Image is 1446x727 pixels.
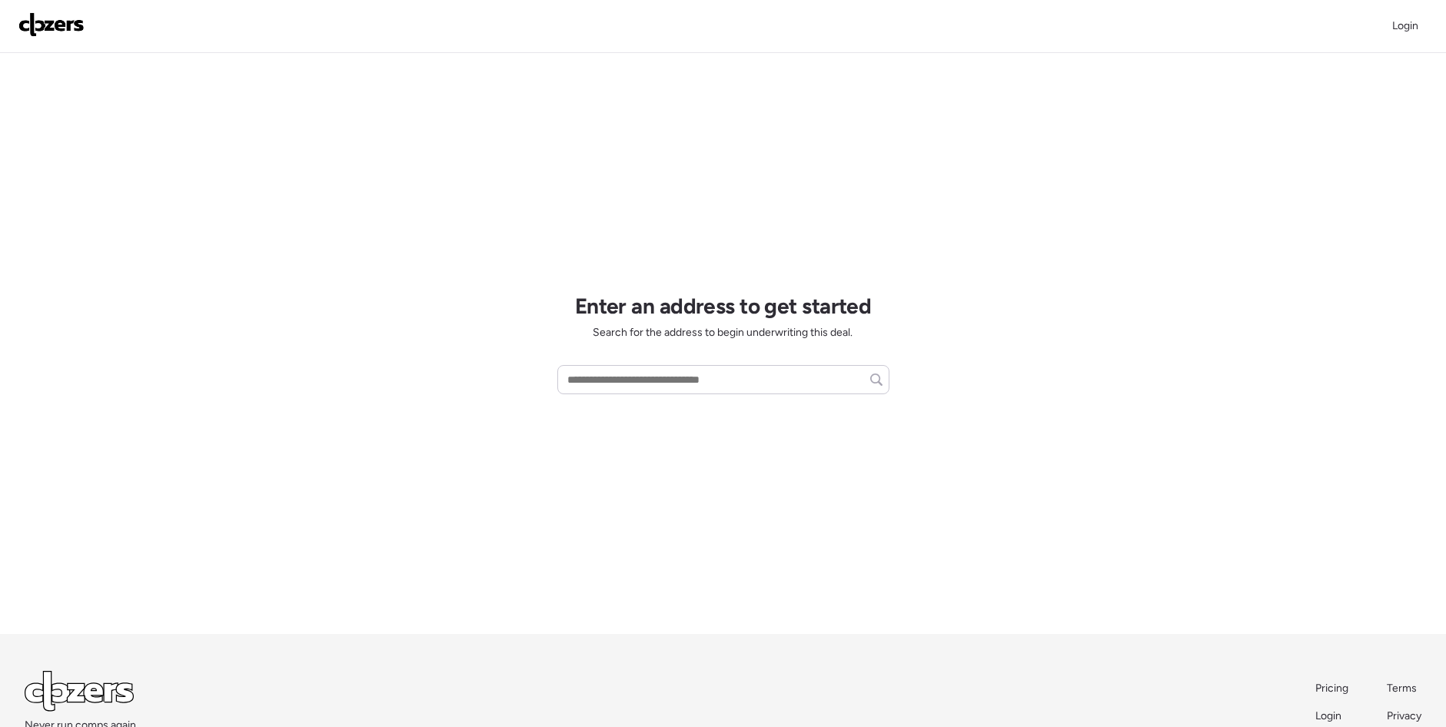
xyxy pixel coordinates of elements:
span: Pricing [1315,682,1348,695]
span: Terms [1387,682,1417,695]
span: Privacy [1387,709,1421,722]
img: Logo Light [25,671,134,712]
a: Login [1315,709,1350,724]
h1: Enter an address to get started [575,293,872,319]
a: Terms [1387,681,1421,696]
a: Pricing [1315,681,1350,696]
span: Login [1392,19,1418,32]
a: Privacy [1387,709,1421,724]
span: Login [1315,709,1341,722]
img: Logo [18,12,85,37]
span: Search for the address to begin underwriting this deal. [593,325,853,340]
